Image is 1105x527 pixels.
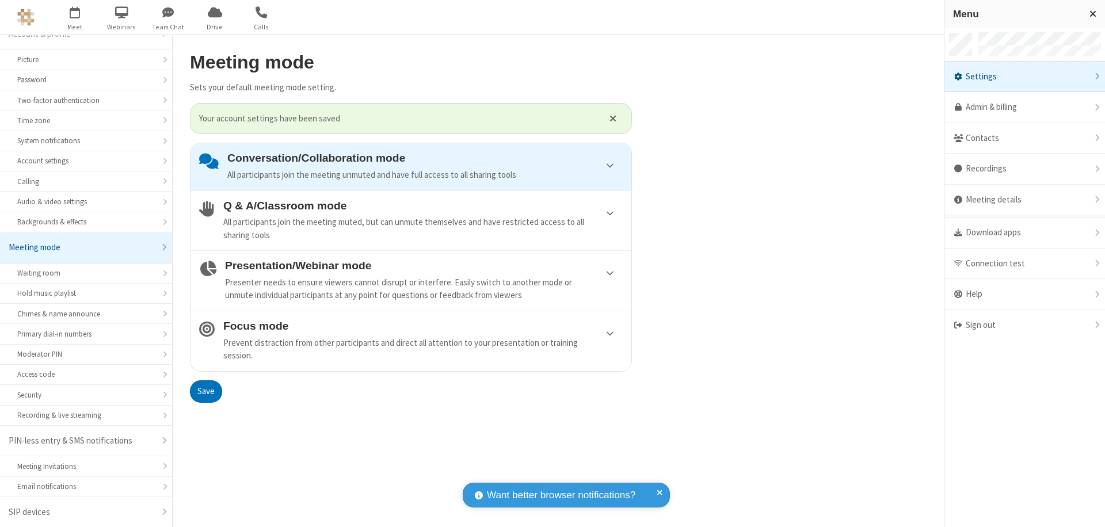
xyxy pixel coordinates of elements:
[944,217,1105,249] div: Download apps
[9,434,155,448] div: PIN-less entry & SMS notifications
[147,22,190,32] span: Team Chat
[225,259,623,272] h4: Presentation/Webinar mode
[944,62,1105,93] div: Settings
[944,123,1105,154] div: Contacts
[225,276,623,302] div: Presenter needs to ensure viewers cannot disrupt or interfere. Easily switch to another mode or u...
[17,95,155,106] div: Two-factor authentication
[17,54,155,65] div: Picture
[944,92,1105,123] a: Admin & billing
[193,22,237,32] span: Drive
[17,216,155,227] div: Backgrounds & effects
[944,279,1105,310] div: Help
[944,249,1105,280] div: Connection test
[17,349,155,360] div: Moderator PIN
[17,115,155,126] div: Time zone
[17,288,155,299] div: Hold music playlist
[17,74,155,85] div: Password
[190,81,632,94] p: Sets your default meeting mode setting.
[223,320,623,332] h4: Focus mode
[223,337,623,362] div: Prevent distraction from other participants and direct all attention to your presentation or trai...
[17,9,35,26] img: QA Selenium DO NOT DELETE OR CHANGE
[17,155,155,166] div: Account settings
[17,329,155,339] div: Primary dial-in numbers
[54,22,97,32] span: Meet
[17,369,155,380] div: Access code
[17,176,155,187] div: Calling
[487,488,635,503] span: Want better browser notifications?
[190,380,222,403] button: Save
[17,196,155,207] div: Audio & video settings
[190,52,632,72] h2: Meeting mode
[240,22,283,32] span: Calls
[17,268,155,278] div: Waiting room
[100,22,143,32] span: Webinars
[223,200,623,212] h4: Q & A/Classroom mode
[227,169,623,182] div: All participants join the meeting unmuted and have full access to all sharing tools
[17,308,155,319] div: Chimes & name announce
[17,481,155,492] div: Email notifications
[227,152,623,164] h4: Conversation/Collaboration mode
[223,216,623,242] div: All participants join the meeting muted, but can unmute themselves and have restricted access to ...
[9,241,155,254] div: Meeting mode
[17,461,155,472] div: Meeting Invitations
[944,310,1105,341] div: Sign out
[17,389,155,400] div: Security
[199,112,595,125] span: Your account settings have been saved
[944,154,1105,185] div: Recordings
[604,110,623,127] button: Close alert
[953,9,1079,20] h3: Menu
[9,506,155,519] div: SIP devices
[17,135,155,146] div: System notifications
[17,410,155,421] div: Recording & live streaming
[944,185,1105,216] div: Meeting details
